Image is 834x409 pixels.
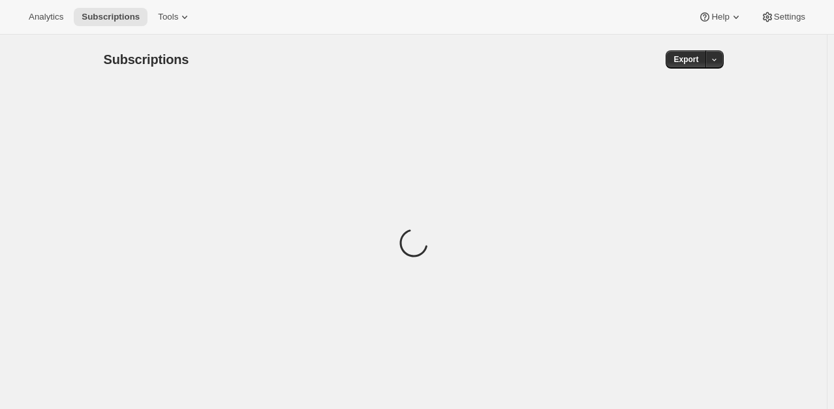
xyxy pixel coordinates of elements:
[104,52,189,67] span: Subscriptions
[158,12,178,22] span: Tools
[21,8,71,26] button: Analytics
[673,54,698,65] span: Export
[666,50,706,69] button: Export
[150,8,199,26] button: Tools
[29,12,63,22] span: Analytics
[753,8,813,26] button: Settings
[82,12,140,22] span: Subscriptions
[711,12,729,22] span: Help
[774,12,805,22] span: Settings
[690,8,750,26] button: Help
[74,8,147,26] button: Subscriptions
